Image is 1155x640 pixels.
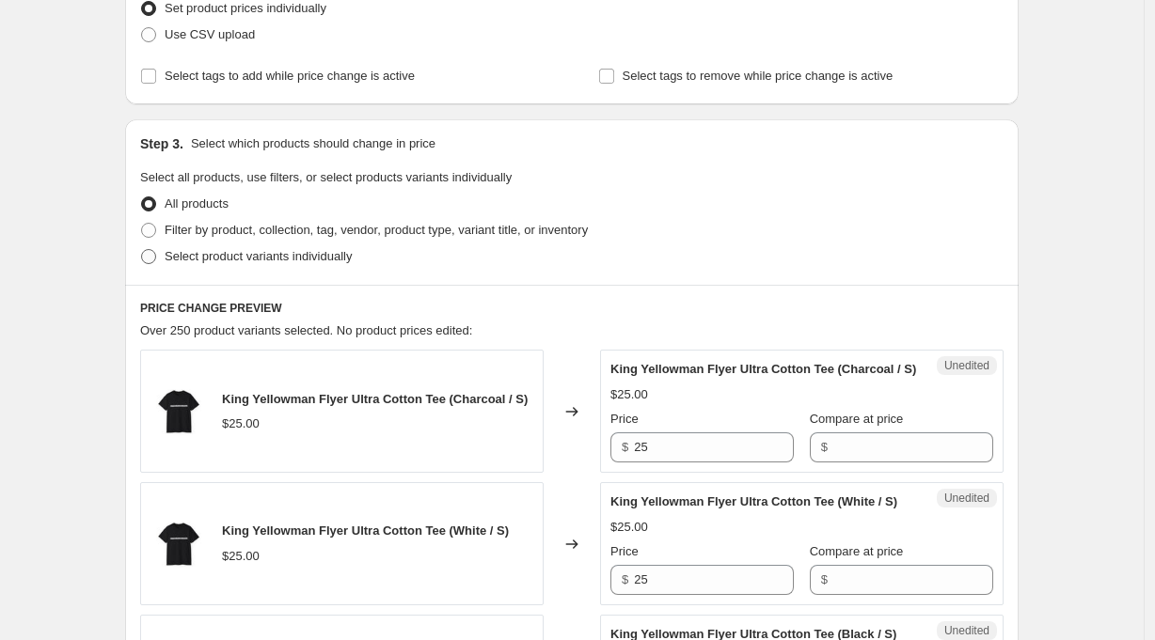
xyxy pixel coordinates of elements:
[610,385,648,404] div: $25.00
[821,572,828,586] span: $
[610,518,648,537] div: $25.00
[610,412,639,426] span: Price
[165,69,415,83] span: Select tags to add while price change is active
[140,134,183,153] h2: Step 3.
[810,544,904,558] span: Compare at price
[165,249,352,263] span: Select product variants individually
[610,494,897,508] span: King Yellowman Flyer Ultra Cotton Tee (White / S)
[810,412,904,426] span: Compare at price
[140,301,1004,316] h6: PRICE CHANGE PREVIEW
[165,196,229,211] span: All products
[622,440,628,454] span: $
[623,69,894,83] span: Select tags to remove while price change is active
[140,323,472,337] span: Over 250 product variants selected. No product prices edited:
[165,27,255,41] span: Use CSV upload
[610,544,639,558] span: Price
[821,440,828,454] span: $
[944,358,989,373] span: Unedited
[165,1,326,15] span: Set product prices individually
[944,491,989,506] span: Unedited
[222,414,260,433] div: $25.00
[944,623,989,638] span: Unedited
[150,383,207,440] img: 6271479664139477511_2048_80x.jpg
[222,547,260,566] div: $25.00
[222,523,509,538] span: King Yellowman Flyer Ultra Cotton Tee (White / S)
[191,134,435,153] p: Select which products should change in price
[222,392,528,406] span: King Yellowman Flyer Ultra Cotton Tee (Charcoal / S)
[165,223,588,237] span: Filter by product, collection, tag, vendor, product type, variant title, or inventory
[150,516,207,572] img: 6271479664139477511_2048_80x.jpg
[140,170,512,184] span: Select all products, use filters, or select products variants individually
[610,362,916,376] span: King Yellowman Flyer Ultra Cotton Tee (Charcoal / S)
[622,572,628,586] span: $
